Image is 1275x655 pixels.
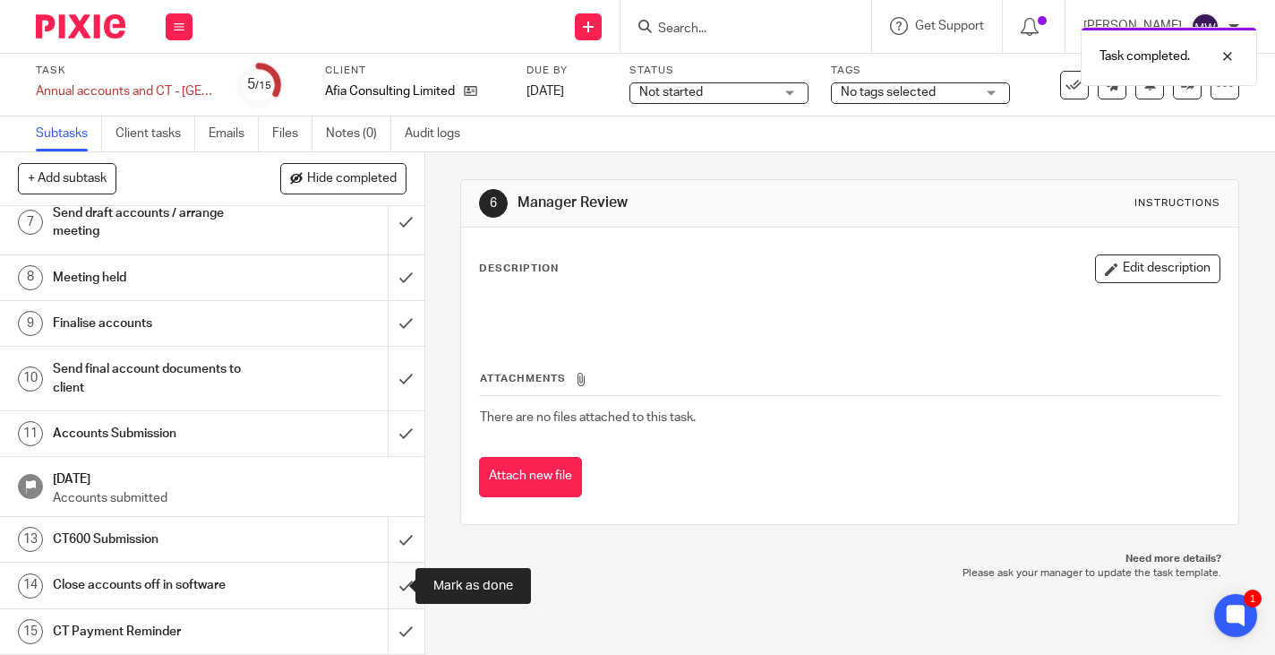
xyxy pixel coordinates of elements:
[325,82,455,100] p: Afia Consulting Limited
[18,619,43,644] div: 15
[526,85,564,98] span: [DATE]
[53,489,406,507] p: Accounts submitted
[53,420,264,447] h1: Accounts Submission
[841,86,936,99] span: No tags selected
[518,194,888,212] h1: Manager Review
[280,163,406,194] button: Hide completed
[18,265,43,290] div: 8
[53,200,264,246] h1: Send draft accounts / arrange meeting
[36,82,215,100] div: Annual accounts and CT - [GEOGRAPHIC_DATA]
[18,210,43,235] div: 7
[18,163,116,194] button: + Add subtask
[36,64,215,78] label: Task
[18,311,43,336] div: 9
[1100,47,1190,65] p: Task completed.
[325,64,504,78] label: Client
[272,116,312,151] a: Files
[247,74,271,95] div: 5
[639,86,703,99] span: Not started
[326,116,391,151] a: Notes (0)
[18,366,43,392] div: 10
[18,527,43,552] div: 13
[18,421,43,446] div: 11
[53,264,264,291] h1: Meeting held
[53,572,264,599] h1: Close accounts off in software
[116,116,195,151] a: Client tasks
[1244,590,1262,608] div: 1
[526,64,607,78] label: Due by
[36,14,125,39] img: Pixie
[1191,13,1219,41] img: svg%3E
[1134,196,1220,211] div: Instructions
[405,116,474,151] a: Audit logs
[36,116,102,151] a: Subtasks
[629,64,809,78] label: Status
[478,552,1221,566] p: Need more details?
[478,566,1221,581] p: Please ask your manager to update the task template.
[1095,254,1220,283] button: Edit description
[53,618,264,645] h1: CT Payment Reminder
[209,116,259,151] a: Emails
[255,81,271,90] small: /15
[53,466,406,488] h1: [DATE]
[53,356,264,401] h1: Send final account documents to client
[479,189,508,218] div: 6
[480,411,696,424] span: There are no files attached to this task.
[36,82,215,100] div: Annual accounts and CT - UK
[479,457,582,497] button: Attach new file
[479,262,559,276] p: Description
[18,573,43,599] div: 14
[53,526,264,553] h1: CT600 Submission
[53,310,264,337] h1: Finalise accounts
[480,374,566,384] span: Attachments
[307,172,397,186] span: Hide completed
